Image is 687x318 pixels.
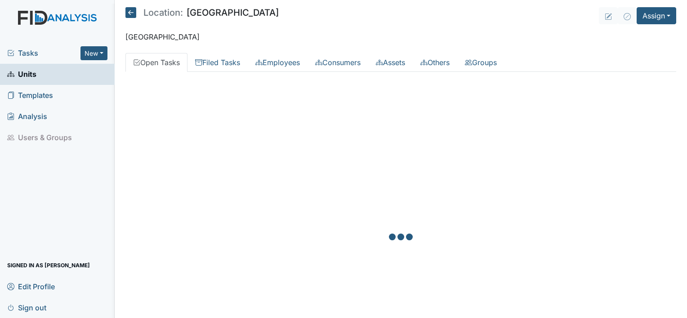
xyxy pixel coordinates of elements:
a: Others [413,53,457,72]
a: Assets [368,53,413,72]
span: Signed in as [PERSON_NAME] [7,258,90,272]
a: Employees [248,53,308,72]
span: Analysis [7,110,47,124]
a: Consumers [308,53,368,72]
a: Tasks [7,48,80,58]
span: Templates [7,88,53,102]
a: Filed Tasks [187,53,248,72]
span: Units [7,67,36,81]
h5: [GEOGRAPHIC_DATA] [125,7,279,18]
span: Sign out [7,300,46,314]
a: Groups [457,53,504,72]
span: Edit Profile [7,279,55,293]
button: Assign [637,7,676,24]
p: [GEOGRAPHIC_DATA] [125,31,676,42]
button: New [80,46,107,60]
span: Location: [143,8,183,17]
a: Open Tasks [125,53,187,72]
